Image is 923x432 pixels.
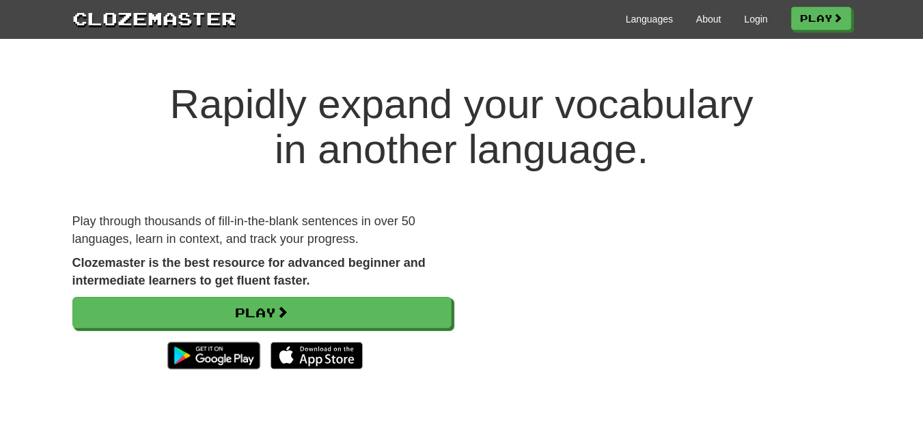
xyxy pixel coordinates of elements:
a: Languages [626,12,673,26]
a: Play [791,7,851,30]
img: Get it on Google Play [161,335,266,376]
a: About [696,12,721,26]
strong: Clozemaster is the best resource for advanced beginner and intermediate learners to get fluent fa... [72,256,426,287]
a: Clozemaster [72,5,236,31]
a: Login [744,12,767,26]
a: Play [72,297,452,328]
img: Download_on_the_App_Store_Badge_US-UK_135x40-25178aeef6eb6b83b96f5f2d004eda3bffbb37122de64afbaef7... [271,342,363,369]
p: Play through thousands of fill-in-the-blank sentences in over 50 languages, learn in context, and... [72,213,452,248]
